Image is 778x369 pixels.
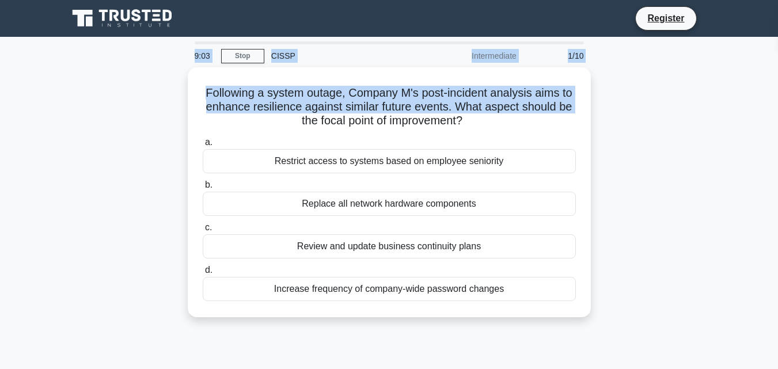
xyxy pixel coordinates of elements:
div: 9:03 [188,44,221,67]
div: Restrict access to systems based on employee seniority [203,149,576,173]
span: b. [205,180,212,189]
span: c. [205,222,212,232]
div: 1/10 [523,44,591,67]
div: CISSP [264,44,423,67]
div: Increase frequency of company-wide password changes [203,277,576,301]
div: Review and update business continuity plans [203,234,576,258]
span: a. [205,137,212,147]
div: Replace all network hardware components [203,192,576,216]
h5: Following a system outage, Company M's post-incident analysis aims to enhance resilience against ... [202,86,577,128]
span: d. [205,265,212,275]
a: Register [640,11,691,25]
div: Intermediate [423,44,523,67]
a: Stop [221,49,264,63]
